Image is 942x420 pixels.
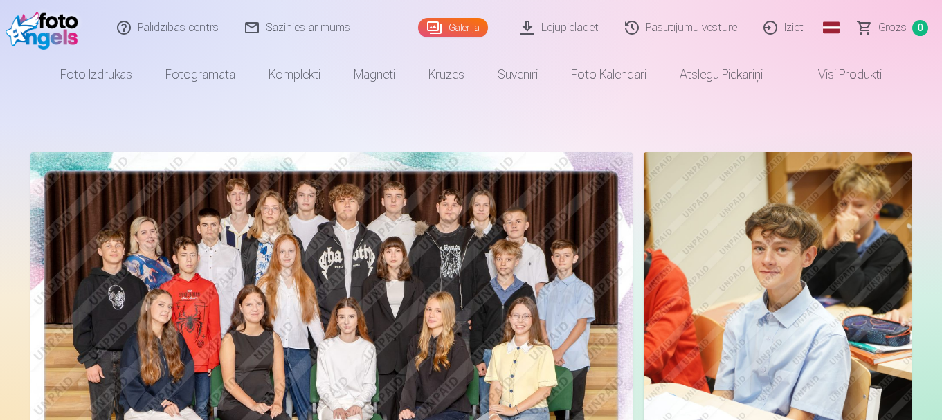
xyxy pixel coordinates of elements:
[44,55,149,94] a: Foto izdrukas
[412,55,481,94] a: Krūzes
[779,55,898,94] a: Visi produkti
[149,55,252,94] a: Fotogrāmata
[418,18,488,37] a: Galerija
[554,55,663,94] a: Foto kalendāri
[252,55,337,94] a: Komplekti
[912,20,928,36] span: 0
[337,55,412,94] a: Magnēti
[481,55,554,94] a: Suvenīri
[878,19,907,36] span: Grozs
[663,55,779,94] a: Atslēgu piekariņi
[6,6,85,50] img: /fa1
